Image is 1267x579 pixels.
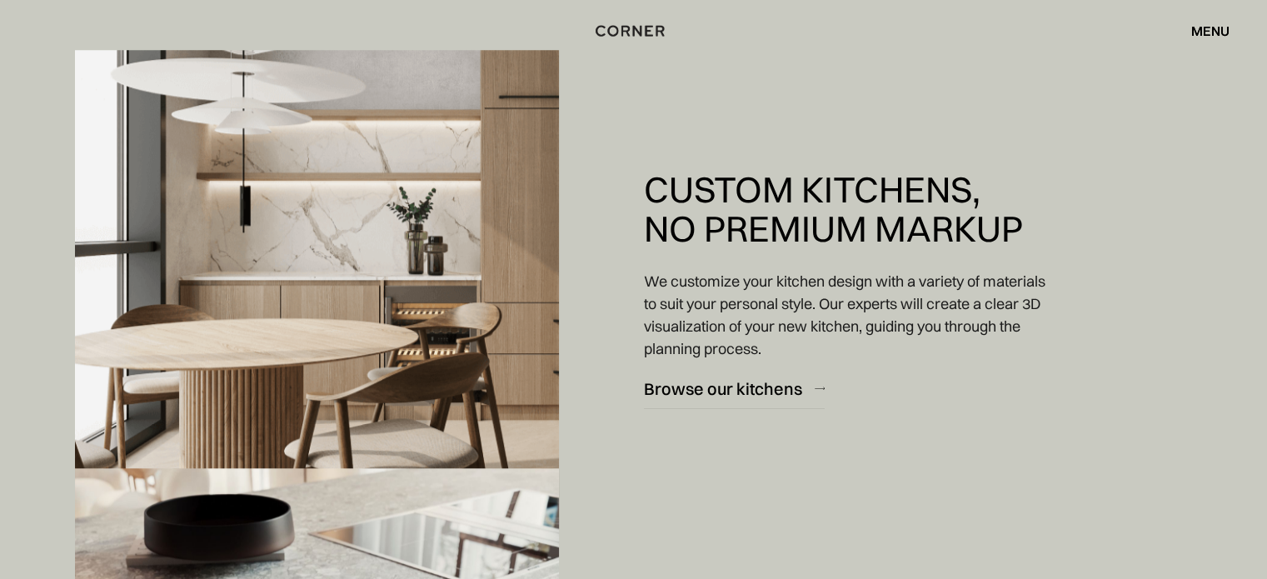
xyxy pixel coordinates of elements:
[644,170,1023,249] h2: Custom Kitchens, No Premium Markup
[590,20,676,42] a: home
[75,50,559,529] img: A dining area with light oak kitchen cabinets, quartz backsplash, two open shelves, and undershel...
[1175,17,1230,45] div: menu
[644,377,802,400] div: Browse our kitchens
[644,270,1053,360] p: We customize your kitchen design with a variety of materials to suit your personal style. Our exp...
[1191,24,1230,37] div: menu
[644,368,825,409] a: Browse our kitchens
